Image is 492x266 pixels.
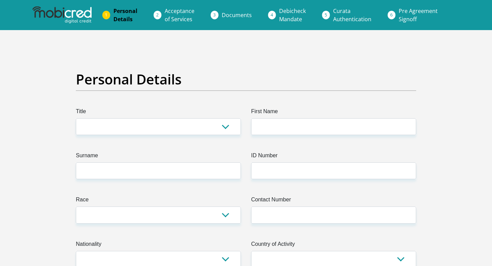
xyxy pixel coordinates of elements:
[165,7,194,23] span: Acceptance of Services
[76,151,241,162] label: Surname
[328,4,377,26] a: CurataAuthentication
[76,71,416,88] h2: Personal Details
[251,162,416,179] input: ID Number
[333,7,371,23] span: Curata Authentication
[76,107,241,118] label: Title
[216,8,257,22] a: Documents
[251,107,416,118] label: First Name
[393,4,443,26] a: Pre AgreementSignoff
[76,162,241,179] input: Surname
[108,4,143,26] a: PersonalDetails
[279,7,306,23] span: Debicheck Mandate
[399,7,438,23] span: Pre Agreement Signoff
[251,240,416,251] label: Country of Activity
[251,151,416,162] label: ID Number
[32,6,91,24] img: mobicred logo
[251,118,416,135] input: First Name
[251,196,416,207] label: Contact Number
[113,7,137,23] span: Personal Details
[76,240,241,251] label: Nationality
[274,4,311,26] a: DebicheckMandate
[251,207,416,223] input: Contact Number
[76,196,241,207] label: Race
[159,4,200,26] a: Acceptanceof Services
[222,11,252,19] span: Documents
